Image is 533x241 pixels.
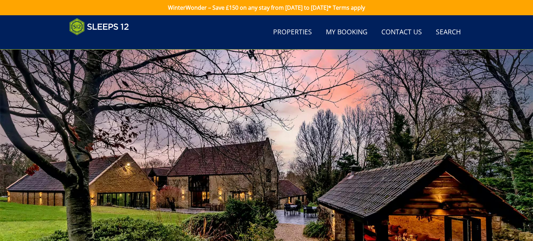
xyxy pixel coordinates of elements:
[66,40,139,45] iframe: Customer reviews powered by Trustpilot
[69,18,129,35] img: Sleeps 12
[433,25,464,40] a: Search
[379,25,425,40] a: Contact Us
[323,25,370,40] a: My Booking
[270,25,315,40] a: Properties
